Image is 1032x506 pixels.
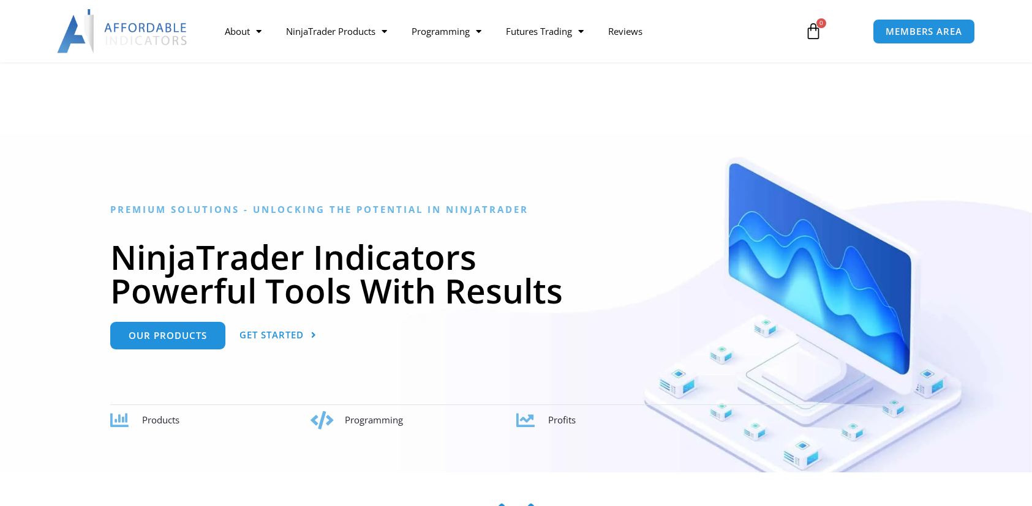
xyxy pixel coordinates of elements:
[886,27,962,36] span: MEMBERS AREA
[110,322,225,349] a: Our Products
[816,18,826,28] span: 0
[57,9,189,53] img: LogoAI | Affordable Indicators – NinjaTrader
[213,17,274,45] a: About
[213,17,791,45] nav: Menu
[110,240,922,307] h1: NinjaTrader Indicators Powerful Tools With Results
[596,17,655,45] a: Reviews
[239,330,304,340] span: Get Started
[494,17,596,45] a: Futures Trading
[142,414,179,426] span: Products
[239,322,317,349] a: Get Started
[274,17,399,45] a: NinjaTrader Products
[786,13,840,49] a: 0
[345,414,403,426] span: Programming
[548,414,576,426] span: Profits
[129,331,207,340] span: Our Products
[110,204,922,215] h6: Premium Solutions - Unlocking the Potential in NinjaTrader
[873,19,975,44] a: MEMBERS AREA
[399,17,494,45] a: Programming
